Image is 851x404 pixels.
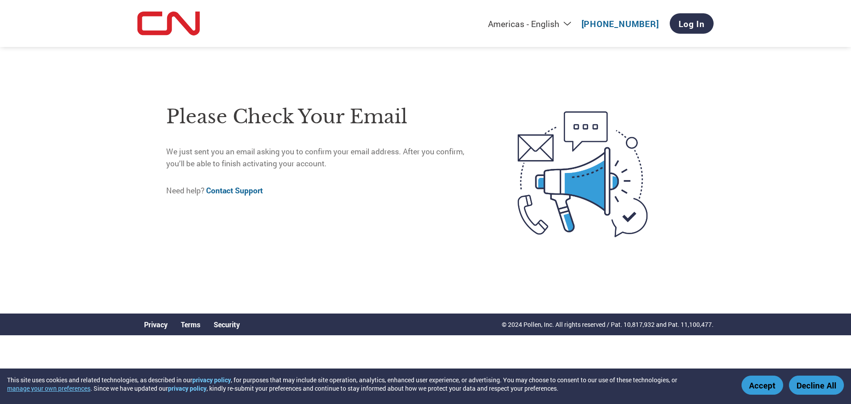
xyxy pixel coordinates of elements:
a: Security [214,320,240,329]
a: Contact Support [206,185,263,196]
a: privacy policy [168,384,207,392]
p: We just sent you an email asking you to confirm your email address. After you confirm, you’ll be ... [166,146,480,169]
button: Decline All [789,376,844,395]
button: Accept [742,376,783,395]
a: Privacy [144,320,168,329]
a: Log In [670,13,714,34]
p: © 2024 Pollen, Inc. All rights reserved / Pat. 10,817,932 and Pat. 11,100,477. [502,320,714,329]
img: CN [137,12,200,36]
a: [PHONE_NUMBER] [582,18,659,29]
button: manage your own preferences [7,384,90,392]
img: open-email [480,95,685,253]
h1: Please check your email [166,102,480,131]
a: Terms [181,320,200,329]
div: This site uses cookies and related technologies, as described in our , for purposes that may incl... [7,376,729,392]
a: privacy policy [192,376,231,384]
p: Need help? [166,185,480,196]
